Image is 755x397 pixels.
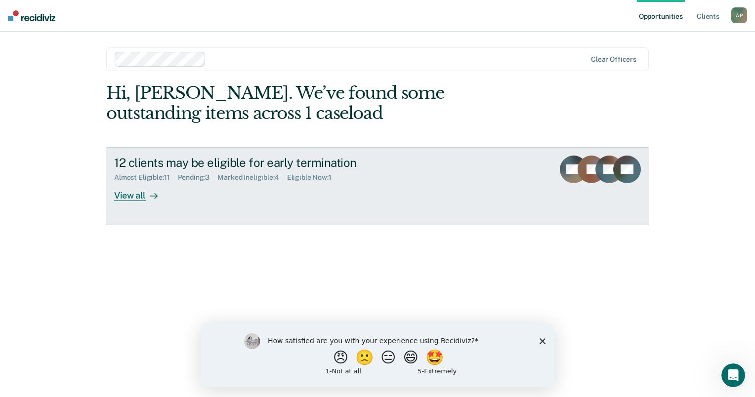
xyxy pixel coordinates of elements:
div: Almost Eligible : 11 [114,173,178,182]
div: 12 clients may be eligible for early termination [114,156,461,170]
a: 12 clients may be eligible for early terminationAlmost Eligible:11Pending:3Marked Ineligible:4Eli... [106,147,649,225]
div: View all [114,182,169,201]
div: A P [731,7,747,23]
div: Hi, [PERSON_NAME]. We’ve found some outstanding items across 1 caseload [106,83,540,123]
div: Clear officers [591,55,636,64]
div: Eligible Now : 1 [287,173,339,182]
iframe: Survey by Kim from Recidiviz [201,323,554,387]
img: Recidiviz [8,10,55,21]
div: Pending : 3 [178,173,218,182]
button: AP [731,7,747,23]
div: Marked Ineligible : 4 [217,173,287,182]
iframe: Intercom live chat [721,363,745,387]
